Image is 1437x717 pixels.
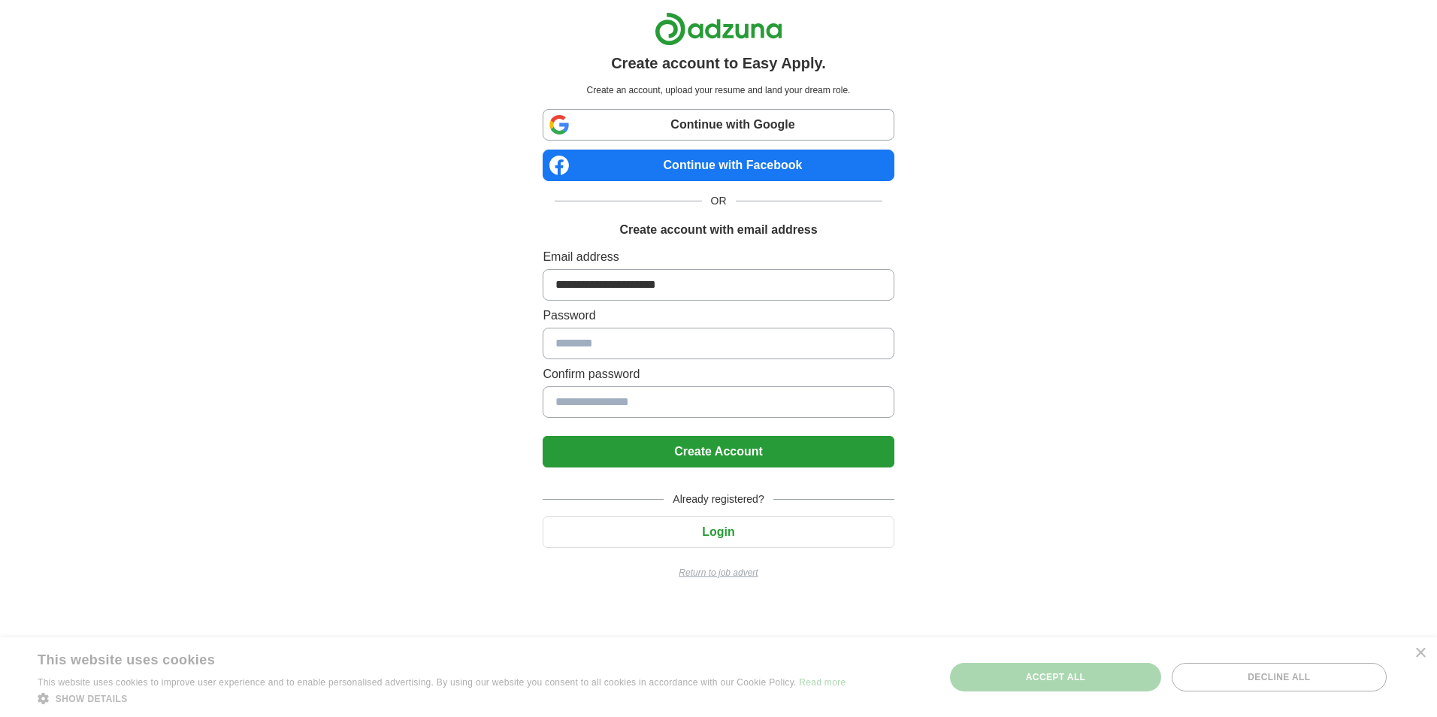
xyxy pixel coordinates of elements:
a: Continue with Google [543,109,894,141]
a: Login [543,525,894,538]
div: Close [1414,648,1426,659]
div: Decline all [1172,663,1387,691]
span: Already registered? [664,492,773,507]
button: Create Account [543,436,894,467]
span: Show details [56,694,128,704]
div: Show details [38,691,846,706]
a: Return to job advert [543,566,894,579]
span: OR [702,193,736,209]
div: Accept all [950,663,1160,691]
a: Continue with Facebook [543,150,894,181]
button: Login [543,516,894,548]
div: This website uses cookies [38,646,808,669]
label: Confirm password [543,365,894,383]
label: Password [543,307,894,325]
label: Email address [543,248,894,266]
span: This website uses cookies to improve user experience and to enable personalised advertising. By u... [38,677,797,688]
h1: Create account to Easy Apply. [611,52,826,74]
a: Read more, opens a new window [799,677,846,688]
h1: Create account with email address [619,221,817,239]
p: Create an account, upload your resume and land your dream role. [546,83,891,97]
img: Adzuna logo [655,12,782,46]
